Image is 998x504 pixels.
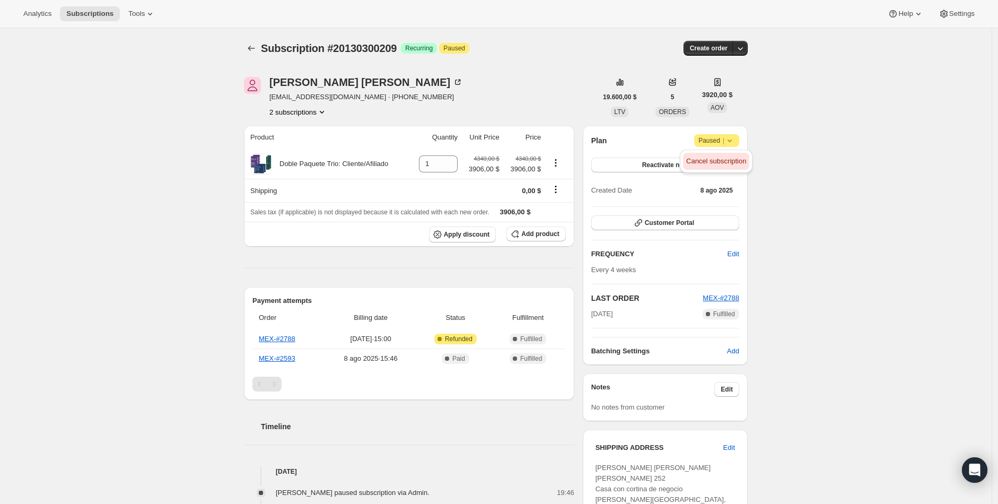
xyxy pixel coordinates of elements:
[250,208,489,216] span: Sales tax (if applicable) is not displayed because it is calculated with each new order.
[252,306,324,329] th: Order
[244,179,410,202] th: Shipping
[269,92,463,102] span: [EMAIL_ADDRESS][DOMAIN_NAME] · [PHONE_NUMBER]
[474,155,500,162] small: 4340,00 $
[259,335,295,343] a: MEX-#2788
[244,41,259,56] button: Subscriptions
[702,90,733,100] span: 3920,00 $
[497,312,559,323] span: Fulfillment
[671,93,675,101] span: 5
[405,44,433,53] span: Recurring
[557,488,574,498] span: 19:46
[515,155,541,162] small: 4340,00 $
[727,346,739,357] span: Add
[327,312,414,323] span: Billing date
[591,266,636,274] span: Every 4 weeks
[261,42,397,54] span: Subscription #20130300209
[591,135,607,146] h2: Plan
[686,157,746,165] span: Cancel subscription
[591,293,703,303] h2: LAST ORDER
[703,294,739,302] a: MEX-#2788
[122,6,162,21] button: Tools
[591,382,715,397] h3: Notes
[721,343,746,360] button: Add
[547,157,564,169] button: Product actions
[500,208,531,216] span: 3906,00 $
[717,439,741,456] button: Edit
[244,126,410,149] th: Product
[690,44,728,53] span: Create order
[711,104,724,111] span: AOV
[128,10,145,18] span: Tools
[591,346,727,357] h6: Batching Settings
[591,185,632,196] span: Created Date
[547,184,564,195] button: Shipping actions
[591,249,728,259] h2: FREQUENCY
[659,108,686,116] span: ORDERS
[694,183,739,198] button: 8 ago 2025
[949,10,975,18] span: Settings
[244,466,574,477] h4: [DATE]
[520,335,542,343] span: Fulfilled
[713,310,735,318] span: Fulfilled
[269,77,463,88] div: [PERSON_NAME] [PERSON_NAME]
[684,41,734,56] button: Create order
[421,312,490,323] span: Status
[261,421,574,432] h2: Timeline
[506,227,565,241] button: Add product
[597,90,643,105] button: 19.600,00 $
[520,354,542,363] span: Fulfilled
[461,126,503,149] th: Unit Price
[591,403,665,411] span: No notes from customer
[410,126,461,149] th: Quantity
[272,159,388,169] div: Doble Paquete Trio: Cliente/Afiliado
[444,230,490,239] span: Apply discount
[469,164,500,175] span: 3906,00 $
[443,44,465,53] span: Paused
[252,377,566,392] nav: Paginación
[898,10,913,18] span: Help
[701,186,733,195] span: 8 ago 2025
[714,382,739,397] button: Edit
[429,227,496,242] button: Apply discount
[683,153,749,170] button: Cancel subscription
[269,107,327,117] button: Product actions
[250,153,272,175] img: product img
[591,309,613,319] span: [DATE]
[327,353,414,364] span: 8 ago 2025 · 15:46
[723,442,735,453] span: Edit
[932,6,981,21] button: Settings
[603,93,636,101] span: 19.600,00 $
[445,335,472,343] span: Refunded
[17,6,58,21] button: Analytics
[881,6,930,21] button: Help
[664,90,681,105] button: 5
[591,215,739,230] button: Customer Portal
[723,136,724,145] span: |
[521,230,559,238] span: Add product
[614,108,625,116] span: LTV
[721,385,733,394] span: Edit
[327,334,414,344] span: [DATE] · 15:00
[703,293,739,303] button: MEX-#2788
[60,6,120,21] button: Subscriptions
[721,246,746,263] button: Edit
[259,354,295,362] a: MEX-#2593
[645,219,694,227] span: Customer Portal
[962,457,987,483] div: Open Intercom Messenger
[596,442,723,453] h3: SHIPPING ADDRESS
[503,126,545,149] th: Price
[698,135,735,146] span: Paused
[642,161,688,169] span: Reactivate now
[591,158,739,172] button: Reactivate now
[276,489,430,497] span: [PERSON_NAME] paused subscription via Admin.
[66,10,113,18] span: Subscriptions
[252,296,566,306] h2: Payment attempts
[506,164,541,175] span: 3906,00 $
[23,10,51,18] span: Analytics
[452,354,465,363] span: Paid
[244,77,261,94] span: Ofelina Ortiz pineda
[728,249,739,259] span: Edit
[522,187,541,195] span: 0,00 $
